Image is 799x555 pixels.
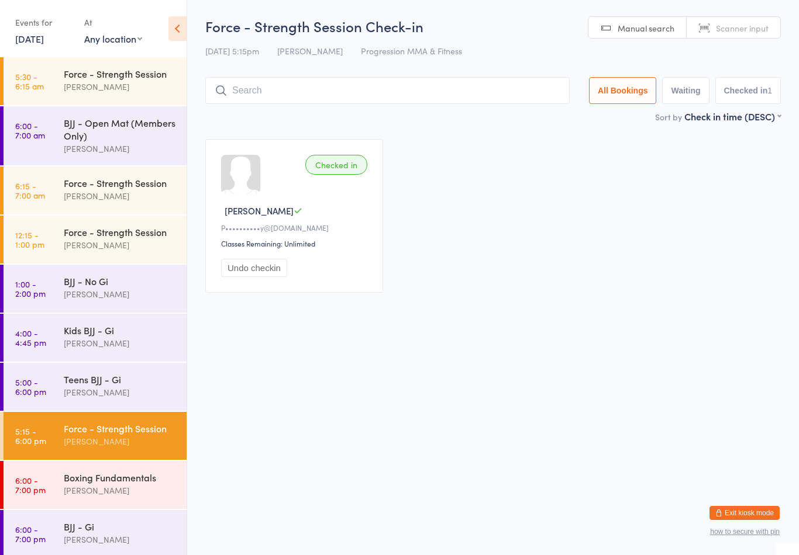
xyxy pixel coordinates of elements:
time: 4:00 - 4:45 pm [15,328,46,347]
div: Classes Remaining: Unlimited [221,238,371,248]
time: 1:00 - 2:00 pm [15,279,46,298]
div: [PERSON_NAME] [64,142,177,155]
div: 1 [767,86,772,95]
a: 6:00 -7:00 pmBoxing Fundamentals[PERSON_NAME] [4,461,187,509]
div: BJJ - Gi [64,520,177,533]
div: [PERSON_NAME] [64,337,177,350]
div: Force - Strength Session [64,422,177,435]
time: 6:00 - 7:00 am [15,121,45,140]
div: [PERSON_NAME] [64,386,177,399]
div: [PERSON_NAME] [64,189,177,203]
div: Checked in [305,155,367,175]
input: Search [205,77,570,104]
div: Boxing Fundamentals [64,471,177,484]
span: [PERSON_NAME] [225,204,294,217]
div: Force - Strength Session [64,67,177,80]
span: Progression MMA & Fitness [361,45,462,57]
button: how to secure with pin [710,528,780,536]
button: Undo checkin [221,259,287,277]
div: [PERSON_NAME] [64,287,177,301]
time: 6:00 - 7:00 pm [15,525,46,543]
div: Events for [15,13,73,32]
a: 6:15 -7:00 amForce - Strength Session[PERSON_NAME] [4,166,187,214]
div: [PERSON_NAME] [64,484,177,497]
a: 6:00 -7:00 amBJJ - Open Mat (Members Only)[PERSON_NAME] [4,106,187,165]
span: Scanner input [716,22,769,34]
div: P••••••••••y@[DOMAIN_NAME] [221,223,371,233]
span: [PERSON_NAME] [277,45,343,57]
time: 5:30 - 6:15 am [15,72,44,91]
time: 12:15 - 1:00 pm [15,230,44,249]
div: [PERSON_NAME] [64,435,177,448]
time: 5:15 - 6:00 pm [15,426,46,445]
div: BJJ - No Gi [64,275,177,287]
time: 6:00 - 7:00 pm [15,476,46,494]
button: Waiting [662,77,709,104]
div: Force - Strength Session [64,176,177,189]
a: 5:00 -6:00 pmTeens BJJ - Gi[PERSON_NAME] [4,363,187,411]
a: 4:00 -4:45 pmKids BJJ - Gi[PERSON_NAME] [4,314,187,362]
div: Kids BJJ - Gi [64,324,177,337]
button: All Bookings [589,77,657,104]
a: 1:00 -2:00 pmBJJ - No Gi[PERSON_NAME] [4,265,187,313]
a: 5:15 -6:00 pmForce - Strength Session[PERSON_NAME] [4,412,187,460]
time: 5:00 - 6:00 pm [15,377,46,396]
div: BJJ - Open Mat (Members Only) [64,116,177,142]
div: [PERSON_NAME] [64,80,177,93]
div: [PERSON_NAME] [64,238,177,252]
div: Force - Strength Session [64,226,177,238]
div: Teens BJJ - Gi [64,373,177,386]
a: 5:30 -6:15 amForce - Strength Session[PERSON_NAME] [4,57,187,105]
div: [PERSON_NAME] [64,533,177,546]
div: At [84,13,142,32]
h2: Force - Strength Session Check-in [205,16,781,36]
a: 12:15 -1:00 pmForce - Strength Session[PERSON_NAME] [4,216,187,263]
div: Any location [84,32,142,45]
button: Checked in1 [715,77,781,104]
button: Exit kiosk mode [710,506,780,520]
span: [DATE] 5:15pm [205,45,259,57]
time: 6:15 - 7:00 am [15,181,45,200]
span: Manual search [618,22,674,34]
div: Check in time (DESC) [684,110,781,123]
a: [DATE] [15,32,44,45]
label: Sort by [655,111,682,123]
